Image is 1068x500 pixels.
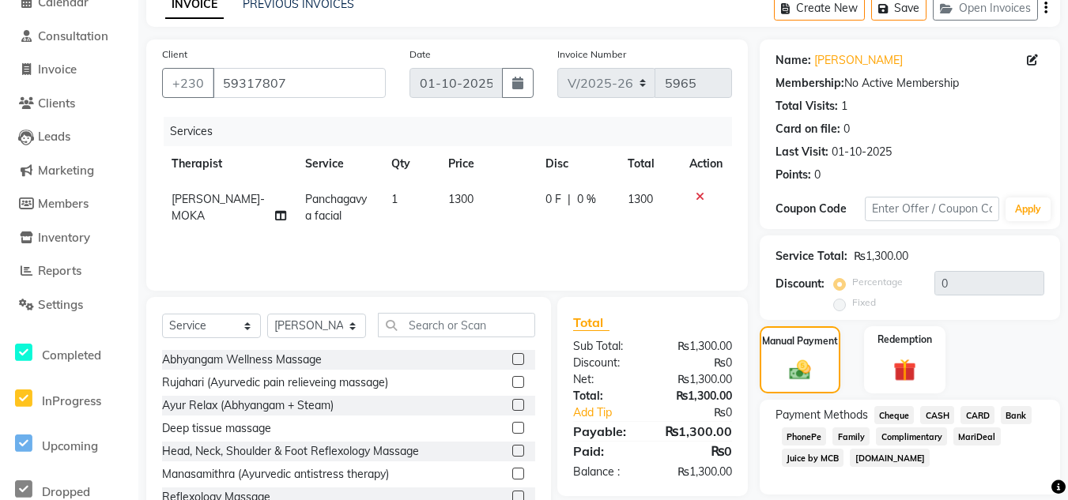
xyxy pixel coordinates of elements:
span: Bank [1001,406,1032,424]
span: Reports [38,263,81,278]
span: Panchagavya facial [305,192,367,223]
div: 0 [814,167,821,183]
div: ₨0 [668,404,744,421]
div: Deep tissue massage [162,420,271,437]
span: Settings [38,297,83,312]
span: Total [573,314,609,331]
a: Members [4,195,134,213]
span: Clients [38,96,75,111]
input: Search or Scan [378,313,535,337]
span: 1300 [628,192,653,206]
img: _gift.svg [886,356,923,385]
label: Date [409,47,431,62]
div: Coupon Code [776,201,865,217]
div: Net: [561,371,652,388]
div: Rujahari (Ayurvedic pain relieveing massage) [162,374,388,391]
span: Consultation [38,28,108,43]
span: InProgress [42,393,101,408]
div: Total Visits: [776,98,838,115]
span: Dropped [42,484,90,499]
button: +230 [162,68,214,98]
a: Settings [4,296,134,314]
label: Redemption [877,333,932,347]
div: Service Total: [776,248,847,265]
div: ₨1,300.00 [652,422,743,441]
div: Ayur Relax (Abhyangam + Steam) [162,397,334,414]
div: Discount: [561,355,652,371]
div: Points: [776,167,811,183]
span: MariDeal [953,427,1001,445]
span: Completed [42,348,101,363]
div: ₨1,300.00 [652,371,743,388]
div: ₨1,300.00 [854,248,908,265]
a: Reports [4,262,134,280]
span: [PERSON_NAME]-MOKA [172,192,265,223]
div: Services [164,117,744,146]
div: 0 [843,121,850,137]
a: Marketing [4,162,134,180]
span: Inventory [38,230,90,245]
span: Invoice [38,62,77,77]
span: Family [832,427,870,445]
span: Members [38,196,89,211]
div: Name: [776,52,811,69]
div: Manasamithra (Ayurvedic antistress therapy) [162,466,389,483]
th: Price [439,146,536,182]
span: Leads [38,129,70,144]
div: ₨0 [652,442,743,461]
div: 1 [841,98,847,115]
div: ₨1,300.00 [652,464,743,480]
div: 01-10-2025 [832,144,892,160]
th: Qty [382,146,439,182]
span: 1300 [448,192,474,206]
th: Action [680,146,732,182]
span: PhonePe [782,427,827,445]
th: Service [296,146,382,182]
a: Add Tip [561,404,667,421]
span: Payment Methods [776,407,868,423]
span: | [568,191,571,208]
th: Total [618,146,680,182]
div: Head, Neck, Shoulder & Foot Reflexology Massage [162,443,419,460]
img: _cash.svg [783,358,817,382]
span: Cheque [874,406,915,424]
span: Juice by MCB [782,449,844,467]
button: Apply [1006,197,1051,221]
span: 0 F [545,191,561,208]
div: Total: [561,388,652,404]
span: 0 % [577,191,596,208]
a: Consultation [4,28,134,46]
div: Balance : [561,464,652,480]
th: Therapist [162,146,296,182]
div: Last Visit: [776,144,828,160]
div: ₨1,300.00 [652,338,743,355]
span: [DOMAIN_NAME] [850,449,930,467]
input: Search by Name/Mobile/Email/Code [213,68,386,98]
div: No Active Membership [776,75,1044,92]
label: Manual Payment [762,334,838,348]
th: Disc [536,146,618,182]
a: Invoice [4,61,134,79]
div: ₨0 [652,355,743,371]
div: Sub Total: [561,338,652,355]
a: Clients [4,95,134,113]
a: Inventory [4,229,134,247]
div: Discount: [776,276,825,292]
div: Payable: [561,422,652,441]
span: CARD [960,406,994,424]
input: Enter Offer / Coupon Code [865,197,999,221]
div: Paid: [561,442,652,461]
label: Percentage [852,275,903,289]
div: ₨1,300.00 [652,388,743,404]
span: 1 [391,192,398,206]
label: Fixed [852,295,876,310]
span: Marketing [38,163,94,178]
span: Upcoming [42,438,98,453]
a: [PERSON_NAME] [814,52,903,69]
a: Leads [4,128,134,146]
span: Complimentary [876,427,947,445]
span: CASH [920,406,954,424]
div: Abhyangam Wellness Massage [162,352,322,368]
label: Client [162,47,187,62]
div: Membership: [776,75,844,92]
